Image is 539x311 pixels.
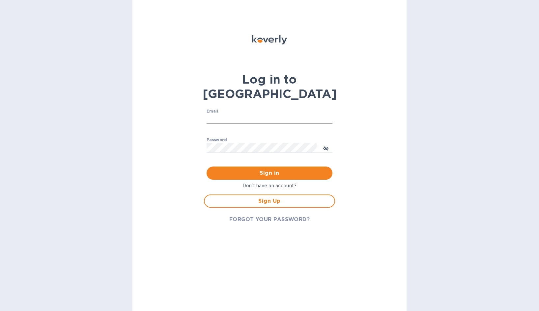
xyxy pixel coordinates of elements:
[224,213,315,226] button: FORGOT YOUR PASSWORD?
[229,216,310,223] span: FORGOT YOUR PASSWORD?
[203,72,337,101] b: Log in to [GEOGRAPHIC_DATA]
[207,138,227,142] label: Password
[319,141,332,154] button: toggle password visibility
[207,167,332,180] button: Sign in
[207,109,218,113] label: Email
[210,197,329,205] span: Sign Up
[204,194,335,208] button: Sign Up
[204,182,335,189] p: Don't have an account?
[252,35,287,44] img: Koverly
[212,169,327,177] span: Sign in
